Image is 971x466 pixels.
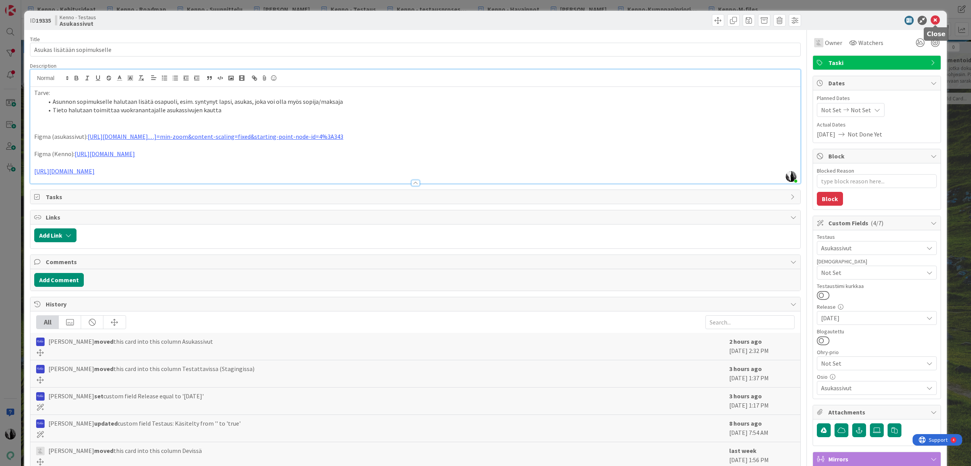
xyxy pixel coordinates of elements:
[817,283,937,289] div: Testaustiimi kurkkaa
[30,36,40,43] label: Title
[828,151,927,161] span: Block
[30,43,801,57] input: type card name here...
[825,38,842,47] span: Owner
[36,419,45,428] img: RS
[94,447,113,454] b: moved
[817,94,937,102] span: Planned Dates
[817,167,854,174] label: Blocked Reason
[729,365,762,373] b: 3 hours ago
[46,192,786,201] span: Tasks
[16,1,35,10] span: Support
[817,130,835,139] span: [DATE]
[34,132,796,141] p: Figma (asukassivut):
[729,338,762,345] b: 2 hours ago
[817,329,937,334] div: Blogautettu
[36,365,45,373] img: RS
[828,408,927,417] span: Attachments
[60,20,96,27] b: Asukassivut
[786,171,796,182] img: NJeoDMAkI7olAfcB8apQQuw5P4w6Wbbi.jpg
[36,392,45,401] img: RS
[817,374,937,379] div: Osio
[814,38,823,47] img: TH
[729,419,795,438] div: [DATE] 7:54 AM
[828,78,927,88] span: Dates
[729,364,795,383] div: [DATE] 1:37 PM
[46,257,786,266] span: Comments
[817,259,937,264] div: [DEMOGRAPHIC_DATA]
[34,88,796,97] p: Tarve:
[858,38,883,47] span: Watchers
[817,234,937,240] div: Testaus
[817,192,843,206] button: Block
[817,349,937,355] div: Ohry-prio
[828,454,927,464] span: Mirrors
[821,313,923,323] span: [DATE]
[34,150,796,158] p: Figma (Kenno):
[729,447,757,454] b: last week
[60,14,96,20] span: Kenno - Testaus
[94,338,113,345] b: moved
[34,228,76,242] button: Add Link
[43,106,796,115] li: Tieto halutaan toimittaa vuokranantajalle asukassivujen kautta
[828,218,927,228] span: Custom Fields
[729,446,795,465] div: [DATE] 1:56 PM
[94,365,113,373] b: moved
[36,17,51,24] b: 19335
[34,167,95,175] a: [URL][DOMAIN_NAME]
[30,16,51,25] span: ID
[48,364,254,373] span: [PERSON_NAME] this card into this column Testattavissa (Stagingissa)
[48,446,202,455] span: [PERSON_NAME] this card into this column Devissä
[37,316,59,329] div: All
[43,97,796,106] li: Asunnon sopimukselle halutaan lisätä osapuoli, esim. syntynyt lapsi, asukas, joka voi olla myös s...
[871,219,883,227] span: ( 4/7 )
[729,391,795,411] div: [DATE] 1:17 PM
[817,304,937,310] div: Release
[48,337,213,346] span: [PERSON_NAME] this card into this column Asukassivut
[36,447,45,455] img: TH
[75,150,135,158] a: [URL][DOMAIN_NAME]
[705,315,795,329] input: Search...
[94,392,103,400] b: set
[817,121,937,129] span: Actual Dates
[851,105,871,115] span: Not Set
[828,58,927,67] span: Taski
[729,337,795,356] div: [DATE] 2:32 PM
[88,133,343,140] a: [URL][DOMAIN_NAME]…]=min-zoom&content-scaling=fixed&starting-point-node-id=4%3A343
[48,391,204,401] span: [PERSON_NAME] custom field Release equal to '[DATE]'
[729,392,762,400] b: 3 hours ago
[821,268,923,277] span: Not Set
[46,300,786,309] span: History
[821,358,919,369] span: Not Set
[36,338,45,346] img: RS
[848,130,882,139] span: Not Done Yet
[48,419,241,428] span: [PERSON_NAME] custom field Testaus: Käsitelty from '' to 'true'
[30,62,57,69] span: Description
[821,105,841,115] span: Not Set
[46,213,786,222] span: Links
[729,419,762,427] b: 8 hours ago
[40,3,42,9] div: 4
[821,243,923,253] span: Asukassivut
[927,30,946,38] h5: Close
[821,383,923,393] span: Asukassivut
[34,273,84,287] button: Add Comment
[94,419,118,427] b: updated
